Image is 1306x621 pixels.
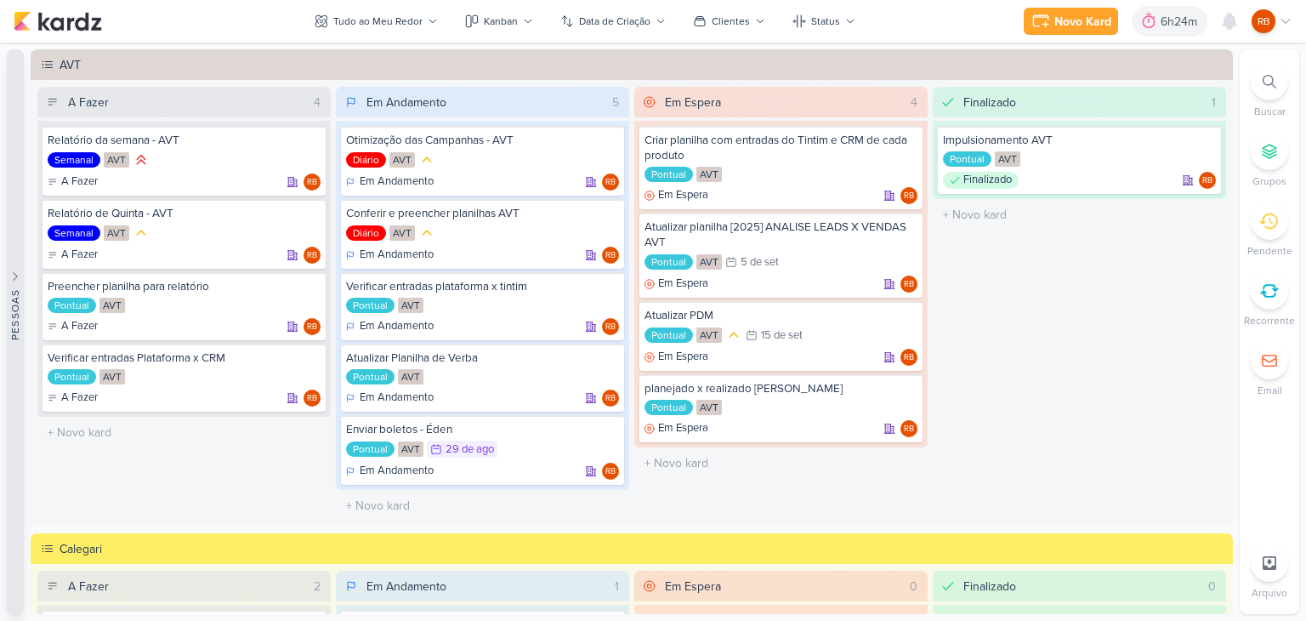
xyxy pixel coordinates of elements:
[1199,172,1216,189] div: Rogerio Bispo
[943,172,1019,189] div: Finalizado
[900,276,917,293] div: Responsável: Rogerio Bispo
[346,350,619,366] div: Atualizar Planilha de Verba
[61,318,98,335] p: A Fazer
[307,252,317,260] p: RB
[346,318,434,335] div: Em Andamento
[644,167,693,182] div: Pontual
[1252,585,1287,601] p: Arquivo
[602,247,619,264] div: Responsável: Rogerio Bispo
[900,349,917,366] div: Rogerio Bispo
[366,578,446,595] div: Em Andamento
[602,318,619,335] div: Rogerio Bispo
[307,323,317,332] p: RB
[307,179,317,187] p: RB
[608,578,626,595] div: 1
[68,578,109,595] div: A Fazer
[602,463,619,480] div: Responsável: Rogerio Bispo
[1240,63,1299,119] li: Ctrl + F
[605,395,616,403] p: RB
[346,152,386,168] div: Diário
[963,578,1016,595] div: Finalizado
[605,94,626,111] div: 5
[900,349,917,366] div: Responsável: Rogerio Bispo
[346,369,395,385] div: Pontual
[644,420,708,437] div: Em Espera
[900,276,917,293] div: Rogerio Bispo
[605,252,616,260] p: RB
[68,94,109,111] div: A Fazer
[48,174,98,191] div: A Fazer
[644,276,708,293] div: Em Espera
[658,349,708,366] p: Em Espera
[41,420,327,445] input: + Novo kard
[665,94,721,111] div: Em Espera
[900,187,917,204] div: Responsável: Rogerio Bispo
[1205,94,1223,111] div: 1
[696,167,722,182] div: AVT
[995,151,1020,167] div: AVT
[346,463,434,480] div: Em Andamento
[48,206,321,221] div: Relatório de Quinta - AVT
[48,247,98,264] div: A Fazer
[61,247,98,264] p: A Fazer
[900,420,917,437] div: Responsável: Rogerio Bispo
[936,202,1223,227] input: + Novo kard
[644,328,693,343] div: Pontual
[346,390,434,407] div: Em Andamento
[304,390,321,407] div: Rogerio Bispo
[346,247,434,264] div: Em Andamento
[61,390,98,407] p: A Fazer
[48,279,321,294] div: Preencher planilha para relatório
[1024,8,1118,35] button: Novo Kard
[904,425,914,434] p: RB
[48,350,321,366] div: Verificar entradas Plataforma x CRM
[99,298,125,313] div: AVT
[346,133,619,148] div: Otimização das Campanhas - AVT
[307,395,317,403] p: RB
[7,49,24,614] button: Pessoas
[304,174,321,191] div: Rogerio Bispo
[644,400,693,415] div: Pontual
[1244,313,1295,328] p: Recorrente
[696,254,722,270] div: AVT
[346,206,619,221] div: Conferir e preencher planilhas AVT
[48,390,98,407] div: A Fazer
[904,192,914,201] p: RB
[304,390,321,407] div: Responsável: Rogerio Bispo
[346,422,619,437] div: Enviar boletos - Éden
[943,133,1216,148] div: Impulsionamento AVT
[304,318,321,335] div: Responsável: Rogerio Bispo
[963,172,1012,189] p: Finalizado
[304,247,321,264] div: Rogerio Bispo
[602,174,619,191] div: Rogerio Bispo
[133,225,150,242] div: Prioridade Média
[1054,13,1111,31] div: Novo Kard
[1252,174,1286,189] p: Grupos
[346,174,434,191] div: Em Andamento
[696,400,722,415] div: AVT
[1202,177,1212,185] p: RB
[605,468,616,476] p: RB
[418,225,435,242] div: Prioridade Média
[346,442,395,457] div: Pontual
[644,254,693,270] div: Pontual
[644,308,917,323] div: Atualizar PDM
[644,349,708,366] div: Em Espera
[658,187,708,204] p: Em Espera
[389,152,415,168] div: AVT
[360,318,434,335] p: Em Andamento
[307,94,327,111] div: 4
[644,133,917,163] div: Criar planilha com entradas do Tintim e CRM de cada produto
[99,369,125,385] div: AVT
[104,225,129,241] div: AVT
[8,289,23,340] div: Pessoas
[943,151,991,167] div: Pontual
[665,578,721,595] div: Em Espera
[346,279,619,294] div: Verificar entradas plataforma x tintim
[307,578,327,595] div: 2
[1252,9,1275,33] div: Rogerio Bispo
[398,298,423,313] div: AVT
[602,247,619,264] div: Rogerio Bispo
[644,187,708,204] div: Em Espera
[104,152,129,168] div: AVT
